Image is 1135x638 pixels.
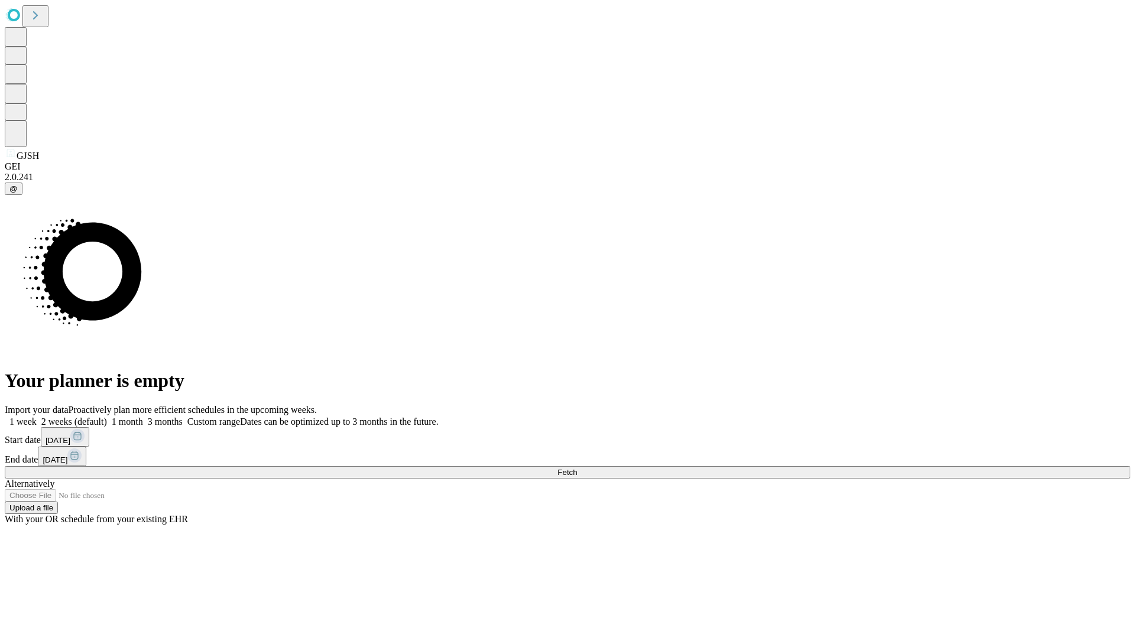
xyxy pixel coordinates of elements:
button: [DATE] [38,447,86,466]
span: With your OR schedule from your existing EHR [5,514,188,524]
span: GJSH [17,151,39,161]
button: Upload a file [5,502,58,514]
span: Custom range [187,416,240,427]
span: Alternatively [5,479,54,489]
div: 2.0.241 [5,172,1130,183]
span: [DATE] [46,436,70,445]
span: 1 week [9,416,37,427]
div: End date [5,447,1130,466]
button: Fetch [5,466,1130,479]
div: Start date [5,427,1130,447]
span: 2 weeks (default) [41,416,107,427]
button: @ [5,183,22,195]
span: 3 months [148,416,183,427]
span: Dates can be optimized up to 3 months in the future. [240,416,438,427]
span: [DATE] [43,455,67,464]
span: Fetch [557,468,577,477]
span: Import your data [5,405,69,415]
div: GEI [5,161,1130,172]
button: [DATE] [41,427,89,447]
span: @ [9,184,18,193]
span: 1 month [112,416,143,427]
span: Proactively plan more efficient schedules in the upcoming weeks. [69,405,317,415]
h1: Your planner is empty [5,370,1130,392]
